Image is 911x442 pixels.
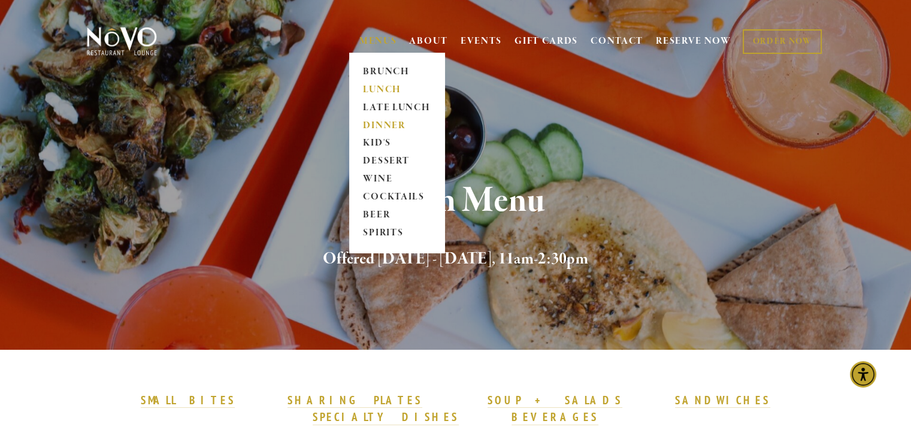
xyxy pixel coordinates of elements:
[675,393,771,408] a: SANDWICHES
[359,135,434,153] a: KID'S
[107,247,805,272] h2: Offered [DATE] - [DATE], 11am-2:30pm
[313,410,459,424] strong: SPECIALTY DISHES
[359,81,434,99] a: LUNCH
[850,361,876,387] div: Accessibility Menu
[512,410,599,425] a: BEVERAGES
[675,393,771,407] strong: SANDWICHES
[409,35,448,47] a: ABOUT
[287,393,422,408] a: SHARING PLATES
[359,189,434,207] a: COCKTAILS
[359,63,434,81] a: BRUNCH
[359,207,434,225] a: BEER
[141,393,235,408] a: SMALL BITES
[359,99,434,117] a: LATE LUNCH
[743,29,821,54] a: ORDER NOW
[512,410,599,424] strong: BEVERAGES
[488,393,622,407] strong: SOUP + SALADS
[359,153,434,171] a: DESSERT
[359,225,434,243] a: SPIRITS
[359,117,434,135] a: DINNER
[656,30,731,53] a: RESERVE NOW
[591,30,643,53] a: CONTACT
[461,35,502,47] a: EVENTS
[514,30,578,53] a: GIFT CARDS
[488,393,622,408] a: SOUP + SALADS
[84,26,159,56] img: Novo Restaurant &amp; Lounge
[359,35,397,47] a: MENUS
[359,171,434,189] a: WINE
[287,393,422,407] strong: SHARING PLATES
[141,393,235,407] strong: SMALL BITES
[313,410,459,425] a: SPECIALTY DISHES
[107,181,805,220] h1: Lunch Menu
